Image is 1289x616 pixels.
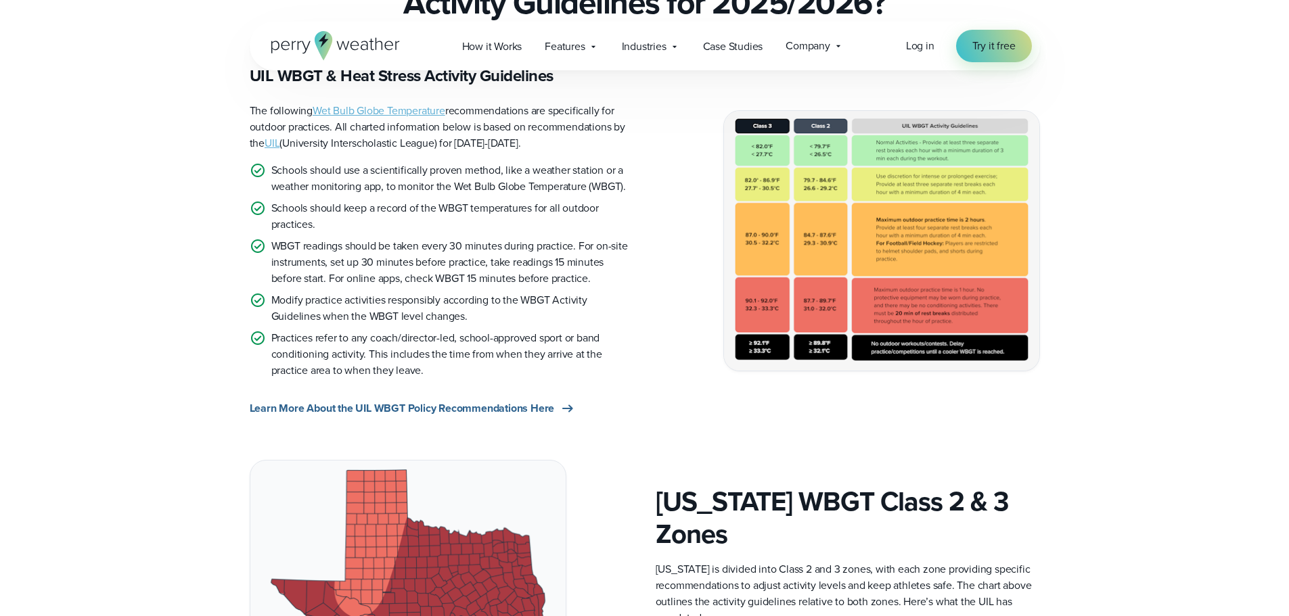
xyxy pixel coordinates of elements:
p: WBGT readings should be taken every 30 minutes during practice. For on-site instruments, set up 3... [271,238,634,287]
span: Try it free [972,38,1016,54]
p: Schools should keep a record of the WBGT temperatures for all outdoor practices. [271,200,634,233]
a: How it Works [451,32,534,60]
span: Features [545,39,585,55]
p: Modify practice activities responsibly according to the WBGT Activity Guidelines when the WBGT le... [271,292,634,325]
span: Company [786,38,830,54]
a: UIL [265,135,279,151]
a: Learn More About the UIL WBGT Policy Recommendations Here [250,400,576,417]
span: Log in [906,38,934,53]
img: UIL WBGT Guidelines texas state weather policies [724,111,1039,370]
span: How it Works [462,39,522,55]
a: Case Studies [692,32,775,60]
a: Wet Bulb Globe Temperature [313,103,445,118]
span: Learn More About the UIL WBGT Policy Recommendations Here [250,400,555,417]
p: The following recommendations are specifically for outdoor practices. All charted information bel... [250,103,634,151]
span: Case Studies [703,39,763,55]
span: Industries [622,39,666,55]
a: Log in [906,38,934,54]
a: Try it free [956,30,1032,62]
p: Practices refer to any coach/director-led, school-approved sport or band conditioning activity. T... [271,330,634,379]
h3: UIL WBGT & Heat Stress Activity Guidelines [250,65,634,87]
p: Schools should use a scientifically proven method, like a weather station or a weather monitoring... [271,162,634,195]
h3: [US_STATE] WBGT Class 2 & 3 Zones [656,485,1040,550]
